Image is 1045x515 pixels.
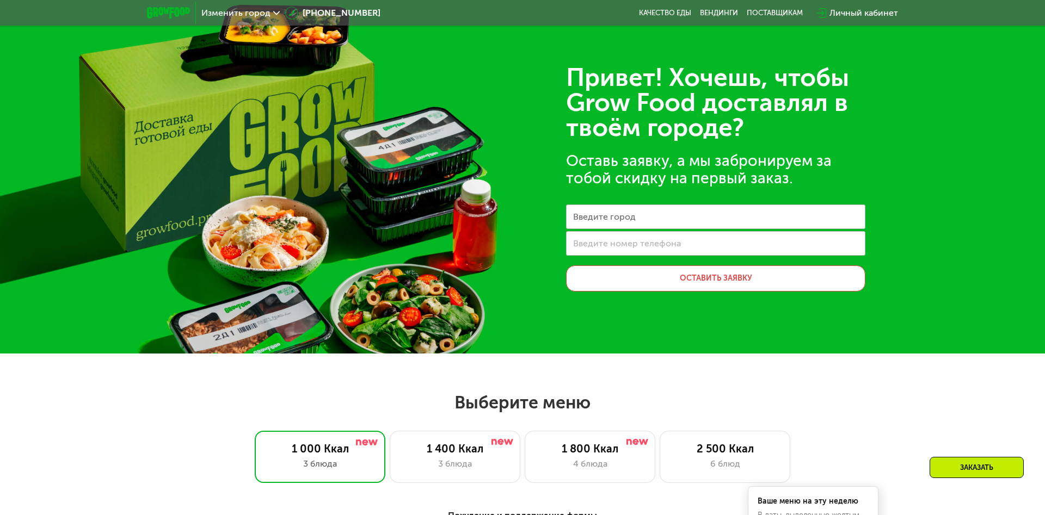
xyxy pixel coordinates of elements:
[700,9,738,17] a: Вендинги
[201,9,271,17] span: Изменить город
[747,9,803,17] div: поставщикам
[829,7,898,20] div: Личный кабинет
[266,457,374,470] div: 3 блюда
[573,214,636,220] label: Введите город
[671,442,779,455] div: 2 500 Ккал
[536,457,644,470] div: 4 блюда
[758,498,869,505] div: Ваше меню на эту неделю
[266,442,374,455] div: 1 000 Ккал
[671,457,779,470] div: 6 блюд
[930,457,1024,478] div: Заказать
[566,65,865,140] div: Привет! Хочешь, чтобы Grow Food доставлял в твоём городе?
[401,457,509,470] div: 3 блюда
[566,152,865,187] div: Оставь заявку, а мы забронируем за тобой скидку на первый заказ.
[639,9,691,17] a: Качество еды
[401,442,509,455] div: 1 400 Ккал
[566,265,865,291] button: Оставить заявку
[536,442,644,455] div: 1 800 Ккал
[285,7,380,20] a: [PHONE_NUMBER]
[35,392,1010,413] h2: Выберите меню
[573,240,681,246] label: Введите номер телефона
